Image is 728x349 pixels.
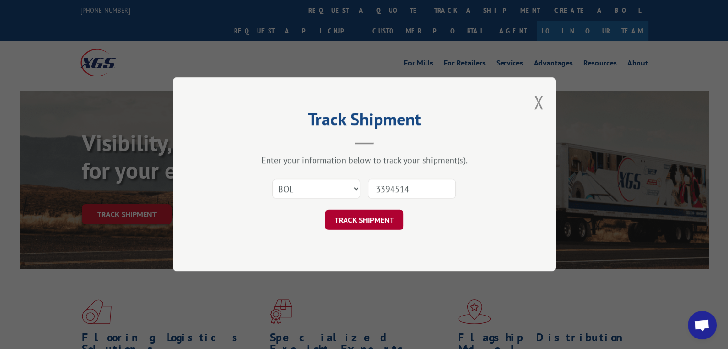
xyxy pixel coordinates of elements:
div: Open chat [688,311,717,339]
button: TRACK SHIPMENT [325,210,403,230]
div: Enter your information below to track your shipment(s). [221,155,508,166]
input: Number(s) [368,179,456,199]
button: Close modal [533,89,544,115]
h2: Track Shipment [221,112,508,131]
